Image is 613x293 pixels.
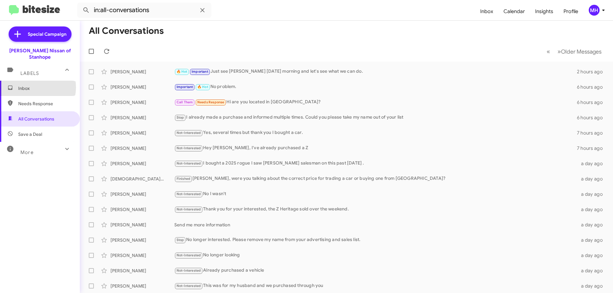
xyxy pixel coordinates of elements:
span: 🔥 Hot [177,70,187,74]
a: Profile [558,2,583,21]
span: Call Them [177,100,193,104]
div: I bought a 2025 rogue I saw [PERSON_NAME] salesman on this past [DATE] . [174,160,577,167]
div: Send me more information [174,222,577,228]
a: Special Campaign [9,26,72,42]
div: [PERSON_NAME] [110,252,174,259]
div: No I wasn't [174,190,577,198]
div: [DEMOGRAPHIC_DATA][PERSON_NAME] [110,176,174,182]
span: Stop [177,115,184,120]
div: No longer looking [174,252,577,259]
div: Already purchased a vehicle [174,267,577,274]
div: No problem. [174,83,577,91]
span: Not-Interested [177,146,201,150]
span: Important [192,70,208,74]
div: a day ago [577,206,608,213]
div: 6 hours ago [577,84,608,90]
div: 6 hours ago [577,114,608,121]
div: Thank you for your interested, the Z Heritage sold over the weekend. [174,206,577,213]
div: 7 hours ago [577,145,608,151]
span: Not-Interested [177,207,201,211]
div: [PERSON_NAME] [110,283,174,289]
span: Not-Interested [177,268,201,273]
div: a day ago [577,267,608,274]
div: 2 hours ago [577,69,608,75]
div: MH [589,5,600,16]
span: Not-Interested [177,253,201,257]
span: Labels [20,70,39,76]
div: [PERSON_NAME] [110,145,174,151]
div: a day ago [577,283,608,289]
div: [PERSON_NAME] [110,84,174,90]
div: a day ago [577,237,608,243]
div: [PERSON_NAME], were you talking about the correct price for trading a car or buying one from [GEO... [174,175,577,182]
div: a day ago [577,191,608,197]
div: This was for my husband and we purchased through you [174,282,577,289]
div: [PERSON_NAME] [110,267,174,274]
div: a day ago [577,160,608,167]
div: [PERSON_NAME] [110,222,174,228]
div: [PERSON_NAME] [110,69,174,75]
nav: Page navigation example [543,45,605,58]
div: No longer interested. Please remove my name from your advertising and sales list. [174,236,577,244]
span: Needs Response [18,100,72,107]
div: [PERSON_NAME] [110,191,174,197]
span: Not-Interested [177,161,201,165]
div: Hi are you located in [GEOGRAPHIC_DATA]? [174,99,577,106]
span: Save a Deal [18,131,42,137]
div: a day ago [577,222,608,228]
a: Insights [530,2,558,21]
div: [PERSON_NAME] [110,130,174,136]
span: Finished [177,177,191,181]
span: « [547,48,550,55]
span: Older Messages [561,48,602,55]
div: Just see [PERSON_NAME] [DATE] morning and let's see what we can do. [174,68,577,75]
span: Important [177,85,193,89]
div: I already made a purchase and informed multiple times. Could you please take my name out of your ... [174,114,577,121]
button: Next [554,45,605,58]
div: 6 hours ago [577,99,608,106]
span: Stop [177,238,184,242]
span: All Conversations [18,116,54,122]
span: More [20,150,34,155]
div: [PERSON_NAME] [110,160,174,167]
span: 🔥 Hot [197,85,208,89]
input: Search [77,3,211,18]
div: [PERSON_NAME] [110,206,174,213]
h1: All Conversations [89,26,164,36]
span: Not-Interested [177,192,201,196]
div: Hey [PERSON_NAME], I've already purchased a Z [174,144,577,152]
div: a day ago [577,176,608,182]
span: Inbox [18,85,72,92]
div: Yes, several times but thank you I bought a car. [174,129,577,136]
div: a day ago [577,252,608,259]
span: Not-Interested [177,131,201,135]
span: » [557,48,561,55]
div: [PERSON_NAME] [110,237,174,243]
div: [PERSON_NAME] [110,99,174,106]
span: Needs Response [197,100,224,104]
a: Inbox [475,2,498,21]
div: 7 hours ago [577,130,608,136]
span: Not-Interested [177,284,201,288]
a: Calendar [498,2,530,21]
button: Previous [543,45,554,58]
button: MH [583,5,606,16]
span: Special Campaign [28,31,66,37]
div: [PERSON_NAME] [110,114,174,121]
